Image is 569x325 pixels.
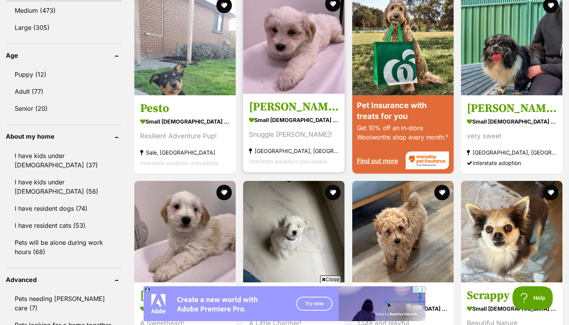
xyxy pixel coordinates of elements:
a: I have resident cats (53) [6,217,122,234]
button: favourite [326,185,341,200]
a: Senior (20) [6,100,122,117]
strong: small [DEMOGRAPHIC_DATA] Dog [140,115,230,127]
button: favourite [216,185,232,200]
strong: [GEOGRAPHIC_DATA], [GEOGRAPHIC_DATA] [249,145,339,156]
strong: [GEOGRAPHIC_DATA], [GEOGRAPHIC_DATA] [467,147,557,157]
h3: [PERSON_NAME] [249,99,339,114]
div: Snuggle [PERSON_NAME]! [249,129,339,139]
button: favourite [434,185,450,200]
header: Advanced [6,276,122,283]
span: Interstate adoption unavailable [140,159,219,166]
img: Louie - Poodle (Miniature) x Maltese Dog [352,181,454,282]
strong: small [DEMOGRAPHIC_DATA] Dog [358,303,448,314]
strong: small [DEMOGRAPHIC_DATA] Dog [140,303,230,314]
h3: Louie [358,288,448,303]
a: I have kids under [DEMOGRAPHIC_DATA] (37) [6,148,122,173]
span: Interstate adoption unavailable [249,158,327,164]
strong: Sale, [GEOGRAPHIC_DATA] [140,147,230,157]
a: Adult (77) [6,83,122,100]
a: Pets will be alone during work hours (68) [6,234,122,260]
header: About my home [6,133,122,140]
iframe: Help Scout Beacon - Open [512,286,554,310]
header: Age [6,52,122,59]
div: Interstate adoption [467,157,557,168]
strong: small [DEMOGRAPHIC_DATA] Dog [249,114,339,125]
a: Large (305) [6,19,122,36]
a: I have kids under [DEMOGRAPHIC_DATA] (56) [6,174,122,199]
strong: small [DEMOGRAPHIC_DATA] Dog [467,115,557,127]
a: Puppy (12) [6,66,122,83]
img: Lulu - Maltese Dog [243,181,344,282]
div: very sweet [467,131,557,141]
img: Ollie - Maltese Dog [134,181,236,282]
div: Resilient Adventure Pup! [140,131,230,141]
h3: [PERSON_NAME] [467,101,557,115]
a: Pesto small [DEMOGRAPHIC_DATA] Dog Resilient Adventure Pup! Sale, [GEOGRAPHIC_DATA] Interstate ad... [134,95,236,174]
h3: Scrappy [467,288,557,303]
strong: small [DEMOGRAPHIC_DATA] Dog [467,303,557,314]
button: favourite [543,185,559,200]
img: Scrappy - Chihuahua Dog [461,181,562,282]
span: Close [320,275,341,283]
iframe: Advertisement [144,286,425,321]
h3: [PERSON_NAME] [140,288,230,303]
a: I have resident dogs (74) [6,200,122,217]
h3: Pesto [140,101,230,115]
a: Medium (473) [6,2,122,19]
a: [PERSON_NAME] small [DEMOGRAPHIC_DATA] Dog Snuggle [PERSON_NAME]! [GEOGRAPHIC_DATA], [GEOGRAPHIC_... [243,93,344,172]
a: Pets needing [PERSON_NAME] care (7) [6,291,122,316]
a: [PERSON_NAME] small [DEMOGRAPHIC_DATA] Dog very sweet [GEOGRAPHIC_DATA], [GEOGRAPHIC_DATA] Inters... [461,95,562,174]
